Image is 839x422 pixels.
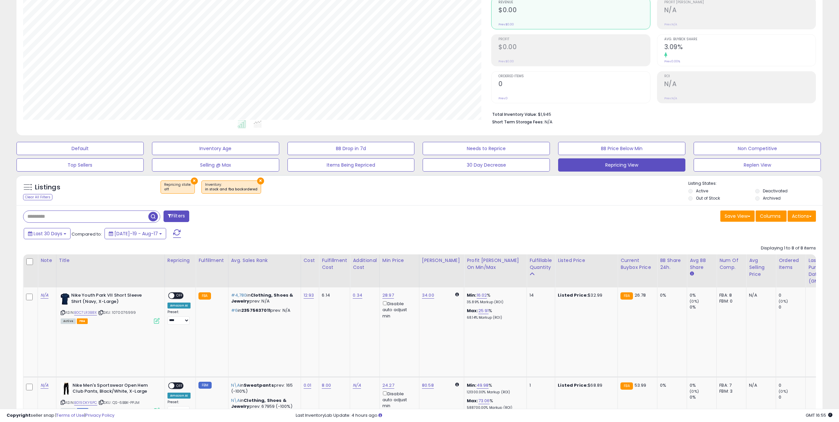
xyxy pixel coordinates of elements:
a: 24.27 [382,382,394,389]
label: Deactivated [763,188,788,194]
div: Displaying 1 to 8 of 8 items [761,245,816,251]
div: Avg BB Share [690,257,714,271]
p: 68.14% Markup (ROI) [467,315,522,320]
h2: N/A [664,80,816,89]
span: | SKU: 1070076999 [98,310,136,315]
h2: $0.00 [498,6,650,15]
b: Max: [467,398,478,404]
div: 0 [779,304,805,310]
strong: Copyright [7,412,31,418]
div: N/A [749,292,771,298]
a: 28.97 [382,292,394,299]
button: Non Competitive [694,142,821,155]
a: 80.58 [422,382,434,389]
div: Fulfillable Quantity [529,257,552,271]
button: Top Sellers [16,158,144,172]
button: [DATE]-19 - Aug-17 [105,228,166,239]
span: 53.99 [635,382,646,388]
div: % [467,308,522,320]
div: 6.14 [322,292,345,298]
button: × [191,178,198,184]
span: Sweatpants [244,382,274,388]
div: 0% [690,304,716,310]
div: % [467,382,522,395]
small: (0%) [690,389,699,394]
small: Prev: N/A [664,96,677,100]
div: Note [41,257,53,264]
a: Terms of Use [56,412,84,418]
label: Archived [763,195,781,201]
a: B019DKY6PC [74,400,97,406]
div: off [164,187,191,192]
div: $68.89 [558,382,613,388]
div: ASIN: [61,382,160,413]
h2: 0 [498,80,650,89]
div: 0% [660,382,682,388]
span: Columns [760,213,781,219]
h2: $0.00 [498,43,650,52]
b: Listed Price: [558,292,588,298]
img: 21rlMgsf1TL._SL40_.jpg [61,382,71,396]
div: Avg. Sales Rank [231,257,298,264]
div: Current Buybox Price [620,257,654,271]
button: Filters [164,211,189,222]
span: #6 [231,307,238,313]
div: Cost [304,257,316,264]
div: 0% [660,292,682,298]
span: OFF [174,383,185,388]
button: 30 Day Decrease [423,158,550,172]
span: Ordered Items [498,75,650,78]
a: 25.91 [478,308,489,314]
div: % [467,292,522,305]
img: 31mNixM4VIL._SL40_.jpg [61,292,70,306]
a: N/A [353,382,361,389]
b: Max: [467,308,478,314]
span: N/A [545,119,553,125]
p: 35.89% Markup (ROI) [467,300,522,305]
span: [DATE]-19 - Aug-17 [114,230,158,237]
label: Active [696,188,708,194]
b: Short Term Storage Fees: [492,119,544,125]
button: BB Price Below Min [558,142,685,155]
small: Avg BB Share. [690,271,694,277]
span: Clothing, Shoes & Jewelry [231,397,286,409]
span: 26.78 [635,292,646,298]
a: 34.00 [422,292,434,299]
li: $1,945 [492,110,811,118]
a: 8.00 [322,382,331,389]
small: (0%) [779,299,788,304]
small: FBA [620,292,633,300]
div: Disable auto adjust min [382,300,414,319]
small: FBM [198,382,211,389]
b: Nike Youth Park VII Short Sleeve Shirt (Navy, X-Large) [71,292,151,306]
span: 23575637011 [241,307,270,313]
button: × [257,178,264,184]
b: Min: [467,382,477,388]
div: FBA: 7 [719,382,741,388]
div: 0% [690,394,716,400]
a: 0.01 [304,382,312,389]
div: Fulfillment Cost [322,257,347,271]
small: Prev: N/A [664,22,677,26]
p: in prev: 67959 (-100%) [231,398,296,409]
button: BB Drop in 7d [287,142,415,155]
div: ASIN: [61,292,160,323]
small: Prev: $0.00 [498,22,514,26]
div: Amazon AI [167,393,191,399]
span: ROI [664,75,816,78]
a: Privacy Policy [85,412,114,418]
small: FBA [620,382,633,390]
div: Profit [PERSON_NAME] on Min/Max [467,257,524,271]
button: Last 30 Days [24,228,71,239]
div: FBM: 0 [719,298,741,304]
h5: Listings [35,183,60,192]
button: Repricing View [558,158,685,172]
span: Profit [PERSON_NAME] [664,1,816,4]
div: [PERSON_NAME] [422,257,461,264]
h2: 3.09% [664,43,816,52]
div: Additional Cost [353,257,377,271]
a: 73.06 [478,398,490,404]
span: FBA [77,318,88,324]
b: Min: [467,292,477,298]
label: Out of Stock [696,195,720,201]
